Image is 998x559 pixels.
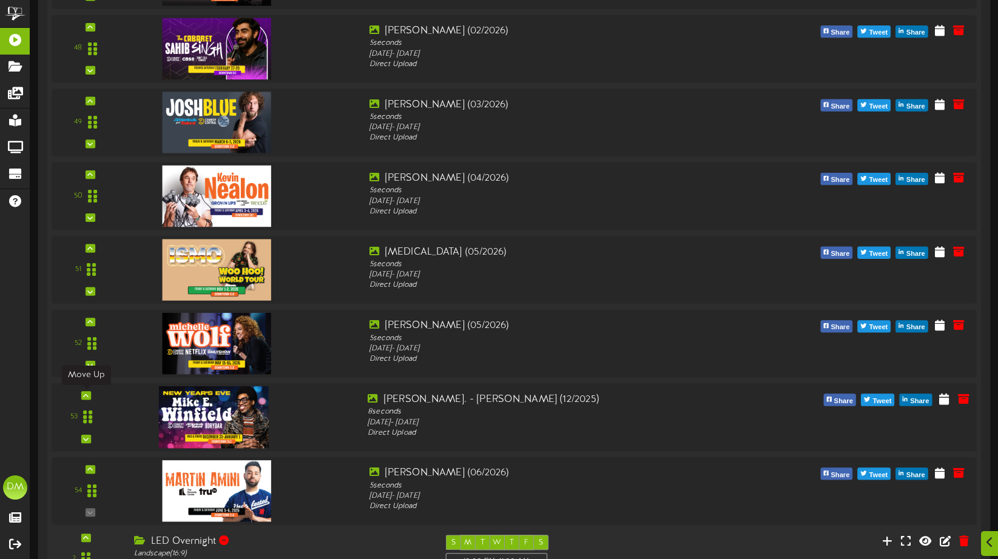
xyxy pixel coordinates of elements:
span: Share [904,100,928,113]
div: [DATE] - [DATE] [369,491,737,501]
span: Share [904,247,928,261]
div: LED Overnight [134,535,427,549]
img: 64965c31-576f-43f9-ab04-509a03dff0cc.jpg [158,386,269,448]
span: Share [828,247,852,261]
div: 5 seconds [369,259,737,270]
span: Share [904,173,928,187]
button: Tweet [858,320,891,332]
span: W [493,538,501,547]
div: Landscape ( 16:9 ) [134,549,427,559]
div: [PERSON_NAME] (03/2026) [369,98,737,112]
span: Share [828,26,852,39]
img: 7dca7c9e-a823-4513-9e3b-5cae0bfc9828.jpg [162,166,271,227]
button: Share [820,467,852,480]
button: Share [895,467,928,480]
div: DM [3,475,27,500]
div: [DATE] - [DATE] [369,49,737,59]
div: 5 seconds [369,480,737,490]
button: Share [895,173,928,185]
div: 5 seconds [369,333,737,343]
div: 48 [74,44,82,54]
div: 53 [70,412,78,423]
div: [PERSON_NAME]. - [PERSON_NAME] (12/2025) [368,392,738,406]
img: 8985d6fa-7a42-4dbe-bcda-d76557786f26.jpg [162,92,271,153]
span: S [539,538,543,547]
div: [PERSON_NAME] (05/2026) [369,319,737,333]
button: Share [820,173,852,185]
span: Tweet [870,395,894,408]
button: Share [900,394,932,406]
img: 7cda5813-b196-4d04-9a05-6c81b4a4ab89.jpg [162,313,271,374]
span: S [451,538,456,547]
span: Tweet [866,468,890,481]
button: Tweet [858,247,891,259]
div: [DATE] - [DATE] [369,270,737,280]
div: [DATE] - [DATE] [369,344,737,354]
div: [PERSON_NAME] (02/2026) [369,24,737,38]
div: [DATE] - [DATE] [369,122,737,133]
button: Share [820,320,852,332]
img: 05662673-ef02-43ba-832d-bab21f6ad224.jpg [162,239,271,300]
span: Share [904,321,928,334]
span: Share [904,26,928,39]
button: Share [820,25,852,38]
div: 52 [75,338,82,349]
span: F [524,538,528,547]
span: Share [828,468,852,481]
div: 51 [75,264,81,275]
span: Share [828,173,852,187]
button: Share [895,320,928,332]
div: Direct Upload [369,354,737,364]
span: M [464,538,471,547]
span: Share [832,395,855,408]
img: 3df01ed8-f454-4cfb-b724-4b64ac58fe5e.jpg [162,460,271,521]
button: Tweet [858,467,891,480]
div: Direct Upload [369,133,737,143]
span: Tweet [866,247,890,261]
div: 5 seconds [369,186,737,196]
span: Tweet [866,321,890,334]
div: [PERSON_NAME] (06/2026) [369,466,737,480]
button: Tweet [861,394,894,406]
div: 8 seconds [368,407,738,418]
div: 5 seconds [369,112,737,122]
div: 50 [74,191,83,201]
button: Share [820,247,852,259]
span: Share [828,321,852,334]
button: Share [823,394,856,406]
div: 5 seconds [369,38,737,49]
span: Share [904,468,928,481]
div: [DATE] - [DATE] [369,196,737,206]
div: [MEDICAL_DATA] (05/2026) [369,246,737,259]
button: Share [895,99,928,112]
div: Direct Upload [369,501,737,512]
div: 49 [74,117,82,127]
div: Direct Upload [369,280,737,290]
span: Tweet [866,100,890,113]
div: [DATE] - [DATE] [368,417,738,428]
button: Share [895,25,928,38]
span: T [510,538,514,547]
img: a6e0175a-9184-4c5f-88c5-a829b46350f2.jpg [162,18,271,79]
div: [PERSON_NAME] (04/2026) [369,172,737,186]
div: Direct Upload [369,59,737,70]
button: Share [895,247,928,259]
span: Tweet [866,26,890,39]
div: 54 [75,486,82,496]
button: Share [820,99,852,112]
div: Direct Upload [368,428,738,439]
span: Share [908,395,931,408]
span: Share [828,100,852,113]
button: Tweet [858,25,891,38]
button: Tweet [858,173,891,185]
div: Direct Upload [369,207,737,217]
span: Tweet [866,173,890,187]
button: Tweet [858,99,891,112]
span: T [480,538,485,547]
